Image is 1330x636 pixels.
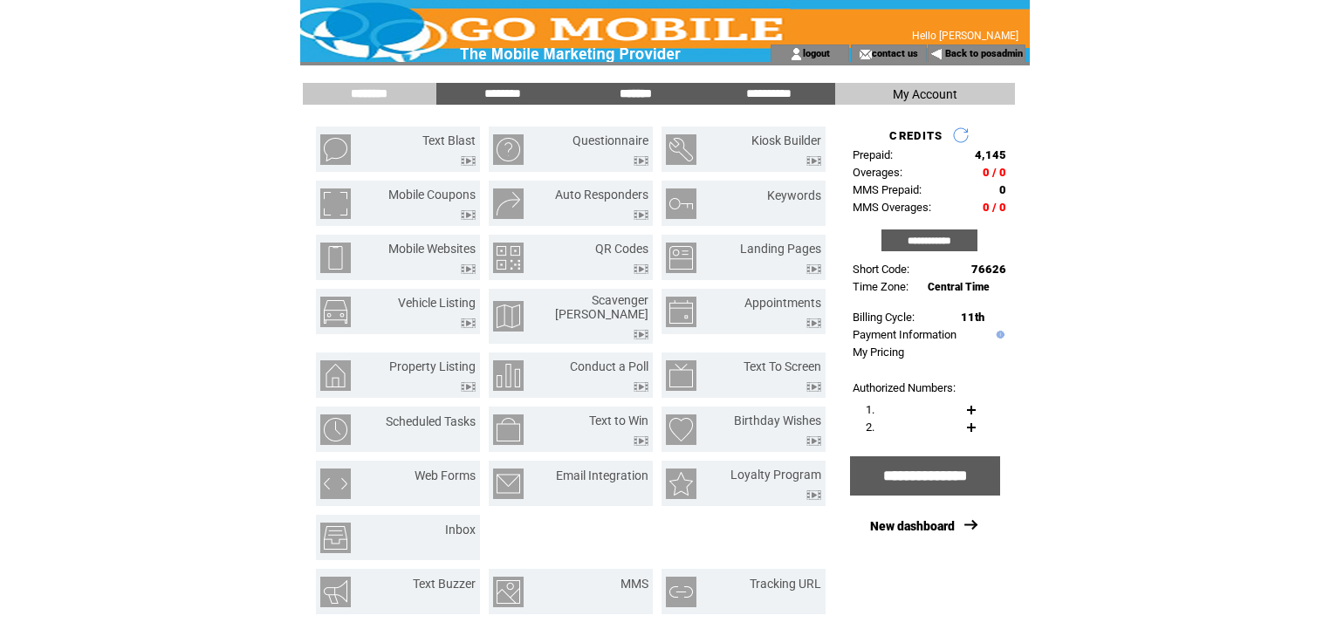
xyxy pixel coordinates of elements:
img: inbox.png [320,523,351,553]
img: auto-responders.png [493,188,524,219]
span: 0 [999,183,1006,196]
span: Prepaid: [853,148,893,161]
img: property-listing.png [320,360,351,391]
img: video.png [461,210,476,220]
span: 4,145 [975,148,1006,161]
img: video.png [461,156,476,166]
span: MMS Overages: [853,201,931,214]
a: Text to Win [589,414,648,427]
a: Scheduled Tasks [386,414,476,428]
span: Overages: [853,166,902,179]
a: Vehicle Listing [398,296,476,310]
img: video.png [634,436,648,446]
img: mobile-coupons.png [320,188,351,219]
a: QR Codes [595,242,648,256]
a: MMS [620,577,648,591]
a: My Pricing [853,345,904,359]
a: Loyalty Program [730,468,821,482]
img: web-forms.png [320,468,351,499]
img: video.png [806,382,821,392]
span: My Account [893,87,957,101]
a: Kiosk Builder [751,133,821,147]
span: 1. [866,403,874,416]
a: Auto Responders [555,188,648,202]
img: text-to-win.png [493,414,524,445]
a: Mobile Coupons [388,188,476,202]
img: video.png [634,330,648,339]
img: text-blast.png [320,134,351,165]
a: Landing Pages [740,242,821,256]
span: 0 / 0 [983,201,1006,214]
a: Mobile Websites [388,242,476,256]
span: Time Zone: [853,280,908,293]
a: Conduct a Poll [570,359,648,373]
a: Tracking URL [750,577,821,591]
img: video.png [461,382,476,392]
a: Text Blast [422,133,476,147]
img: qr-codes.png [493,243,524,273]
img: account_icon.gif [790,47,803,61]
img: email-integration.png [493,468,524,499]
a: Property Listing [389,359,476,373]
span: Short Code: [853,263,909,276]
a: Inbox [445,523,476,537]
img: video.png [806,156,821,166]
a: Payment Information [853,328,956,341]
span: Hello [PERSON_NAME] [912,30,1018,42]
a: Scavenger [PERSON_NAME] [555,293,648,321]
a: Birthday Wishes [734,414,821,427]
span: 11th [961,311,984,324]
img: video.png [461,264,476,274]
a: contact us [872,47,918,58]
a: Web Forms [415,468,476,482]
img: loyalty-program.png [666,468,696,499]
a: Text To Screen [744,359,821,373]
img: video.png [461,318,476,328]
span: 0 / 0 [983,166,1006,179]
span: MMS Prepaid: [853,183,922,196]
img: questionnaire.png [493,134,524,165]
img: conduct-a-poll.png [493,360,524,391]
span: CREDITS [889,129,943,142]
img: mobile-websites.png [320,243,351,273]
img: video.png [634,382,648,392]
img: text-to-screen.png [666,360,696,391]
img: video.png [806,490,821,500]
span: 76626 [971,263,1006,276]
span: Central Time [928,281,990,293]
img: video.png [806,436,821,446]
img: video.png [634,156,648,166]
a: Appointments [744,296,821,310]
img: backArrow.gif [930,47,943,61]
a: New dashboard [870,519,955,533]
img: scavenger-hunt.png [493,301,524,332]
a: Text Buzzer [413,577,476,591]
span: Authorized Numbers: [853,381,956,394]
img: mms.png [493,577,524,607]
a: logout [803,47,830,58]
img: landing-pages.png [666,243,696,273]
img: video.png [634,210,648,220]
img: video.png [806,318,821,328]
span: Billing Cycle: [853,311,915,324]
span: 2. [866,421,874,434]
img: keywords.png [666,188,696,219]
img: tracking-url.png [666,577,696,607]
img: help.gif [992,331,1004,339]
img: kiosk-builder.png [666,134,696,165]
a: Back to posadmin [945,48,1023,59]
a: Email Integration [556,468,648,482]
a: Questionnaire [572,133,648,147]
img: contact_us_icon.gif [859,47,872,61]
img: appointments.png [666,297,696,327]
a: Keywords [767,188,821,202]
img: vehicle-listing.png [320,297,351,327]
img: video.png [806,264,821,274]
img: birthday-wishes.png [666,414,696,445]
img: scheduled-tasks.png [320,414,351,445]
img: text-buzzer.png [320,577,351,607]
img: video.png [634,264,648,274]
